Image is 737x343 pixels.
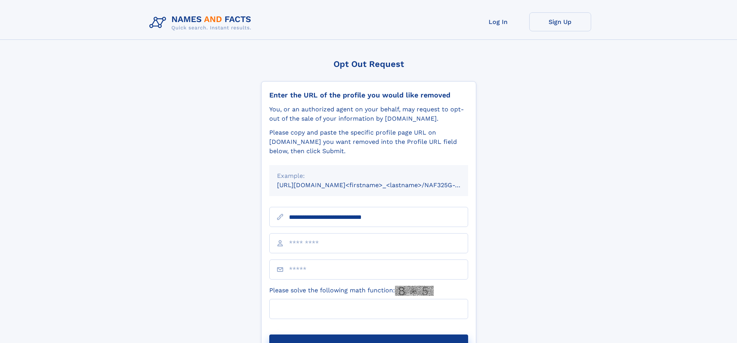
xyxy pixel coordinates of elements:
div: Please copy and paste the specific profile page URL on [DOMAIN_NAME] you want removed into the Pr... [269,128,468,156]
label: Please solve the following math function: [269,286,434,296]
div: Opt Out Request [261,59,476,69]
div: Example: [277,171,460,181]
img: Logo Names and Facts [146,12,258,33]
div: You, or an authorized agent on your behalf, may request to opt-out of the sale of your informatio... [269,105,468,123]
a: Sign Up [529,12,591,31]
div: Enter the URL of the profile you would like removed [269,91,468,99]
a: Log In [467,12,529,31]
small: [URL][DOMAIN_NAME]<firstname>_<lastname>/NAF325G-xxxxxxxx [277,181,483,189]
